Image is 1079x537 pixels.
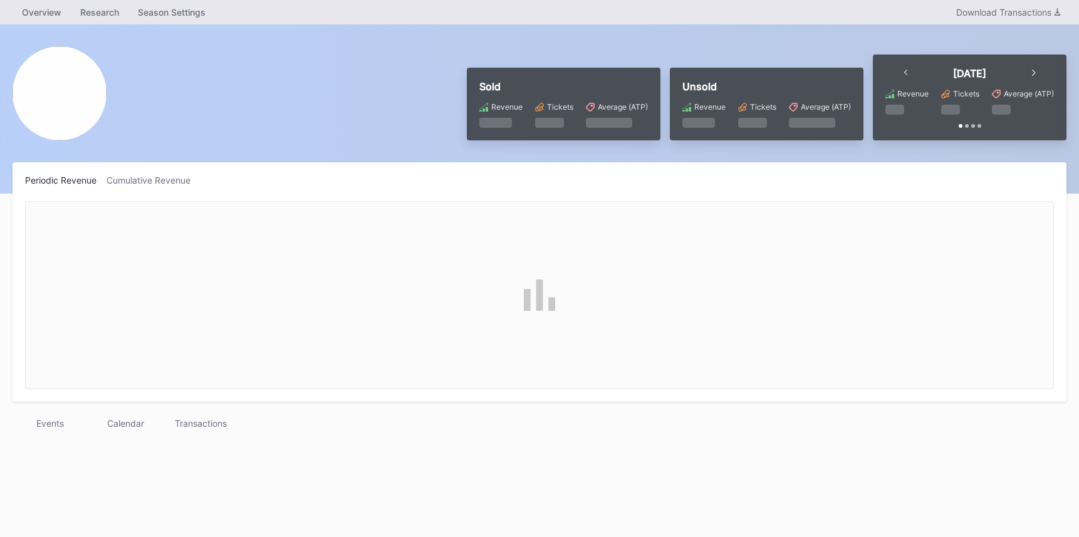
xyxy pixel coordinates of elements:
[897,89,929,98] div: Revenue
[163,414,238,432] div: Transactions
[801,102,851,112] div: Average (ATP)
[13,3,71,21] a: Overview
[953,67,986,80] div: [DATE]
[598,102,648,112] div: Average (ATP)
[479,80,648,93] div: Sold
[491,102,523,112] div: Revenue
[71,3,128,21] a: Research
[953,89,979,98] div: Tickets
[682,80,851,93] div: Unsold
[750,102,776,112] div: Tickets
[107,175,201,185] div: Cumulative Revenue
[694,102,726,112] div: Revenue
[128,3,215,21] a: Season Settings
[547,102,573,112] div: Tickets
[950,4,1066,21] button: Download Transactions
[13,414,88,432] div: Events
[25,175,107,185] div: Periodic Revenue
[1004,89,1054,98] div: Average (ATP)
[956,7,1060,18] div: Download Transactions
[88,414,163,432] div: Calendar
